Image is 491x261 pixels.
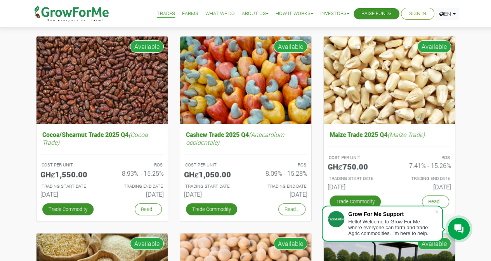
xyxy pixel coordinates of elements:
h5: Cocoa/Shearnut Trade 2025 Q4 [40,129,164,147]
span: Available [274,40,307,53]
p: Estimated Trading End Date [396,175,450,182]
span: Available [417,237,451,250]
p: Estimated Trading Start Date [42,183,95,190]
a: Raise Funds [361,10,392,18]
p: COST PER UNIT [42,162,95,168]
span: Available [130,40,164,53]
a: Sign In [409,10,426,18]
a: Trade Commodity [42,203,94,215]
p: Estimated Trading End Date [109,183,163,190]
a: Read... [422,195,449,207]
p: COST PER UNIT [185,162,239,168]
p: ROS [396,154,450,161]
h5: Cashew Trade 2025 Q4 [184,129,307,147]
img: growforme image [36,36,168,124]
a: Read... [135,203,162,215]
h6: [DATE] [395,183,451,190]
span: Available [274,237,307,250]
h6: [DATE] [184,190,240,198]
i: (Maize Trade) [387,130,425,138]
a: Trade Commodity [330,195,381,207]
i: (Anacardium occidentale) [186,130,284,146]
a: How it Works [276,10,313,18]
h5: GHȼ750.00 [328,162,383,171]
span: Available [130,237,164,250]
p: Estimated Trading Start Date [185,183,239,190]
a: Investors [320,10,349,18]
h6: 8.09% - 15.28% [252,169,307,177]
h5: GHȼ1,550.00 [40,169,96,179]
p: Estimated Trading Start Date [329,175,382,182]
h6: [DATE] [108,190,164,198]
div: Grow For Me Support [348,211,434,217]
h6: 7.41% - 15.26% [395,162,451,169]
h6: 8.93% - 15.25% [108,169,164,177]
p: Estimated Trading End Date [253,183,306,190]
h6: [DATE] [252,190,307,198]
img: growforme image [324,36,455,124]
a: Cocoa/Shearnut Trade 2025 Q4(Cocoa Trade) COST PER UNIT GHȼ1,550.00 ROS 8.93% - 15.25% TRADING ST... [40,129,164,201]
h6: [DATE] [40,190,96,198]
h6: [DATE] [328,183,383,190]
a: Trade Commodity [186,203,237,215]
p: ROS [109,162,163,168]
a: Cashew Trade 2025 Q4(Anacardium occidentale) COST PER UNIT GHȼ1,050.00 ROS 8.09% - 15.28% TRADING... [184,129,307,201]
a: Read... [278,203,305,215]
a: Maize Trade 2025 Q4(Maize Trade) COST PER UNIT GHȼ750.00 ROS 7.41% - 15.26% TRADING START DATE [D... [328,129,451,194]
a: Farms [182,10,198,18]
a: Trades [157,10,175,18]
img: growforme image [180,36,311,124]
p: COST PER UNIT [329,154,382,161]
i: (Cocoa Trade) [42,130,148,146]
a: EN [436,8,459,20]
h5: Maize Trade 2025 Q4 [328,129,451,140]
a: About Us [242,10,269,18]
span: Available [417,40,451,53]
div: Hello! Welcome to Grow For Me where everyone can farm and trade Agric commodities. I'm here to help. [348,219,434,236]
h5: GHȼ1,050.00 [184,169,240,179]
a: What We Do [205,10,235,18]
p: ROS [253,162,306,168]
